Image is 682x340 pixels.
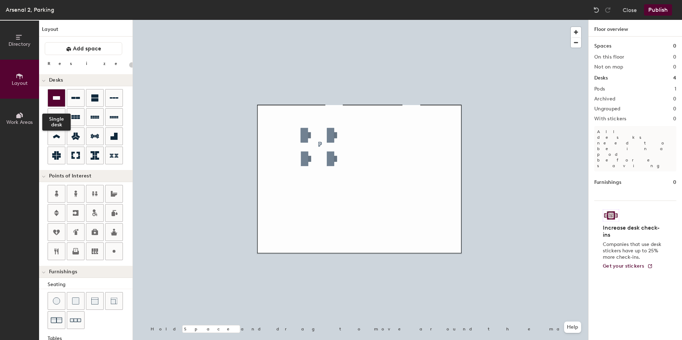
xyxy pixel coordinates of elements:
[594,64,623,70] h2: Not on map
[48,89,65,107] button: Single desk
[53,297,60,305] img: Stool
[12,80,28,86] span: Layout
[594,42,611,50] h1: Spaces
[48,281,132,289] div: Seating
[6,5,54,14] div: Arsenal 2, Parking
[603,263,653,269] a: Get your stickers
[589,20,682,37] h1: Floor overview
[110,297,118,305] img: Couch (corner)
[623,4,637,16] button: Close
[564,322,581,333] button: Help
[673,74,676,82] h1: 4
[604,6,611,13] img: Redo
[673,96,676,102] h2: 0
[49,269,77,275] span: Furnishings
[673,116,676,122] h2: 0
[48,292,65,310] button: Stool
[673,179,676,186] h1: 0
[593,6,600,13] img: Undo
[594,126,676,171] p: All desks need to be in a pod before saving
[673,64,676,70] h2: 0
[594,106,621,112] h2: Ungrouped
[39,26,132,37] h1: Layout
[594,116,627,122] h2: With stickers
[86,292,104,310] button: Couch (middle)
[603,209,619,221] img: Sticker logo
[48,311,65,329] button: Couch (x2)
[67,292,85,310] button: Cushion
[9,41,31,47] span: Directory
[48,61,126,66] div: Resize
[673,54,676,60] h2: 0
[70,315,81,326] img: Couch (x3)
[594,54,624,60] h2: On this floor
[51,314,62,326] img: Couch (x2)
[105,292,123,310] button: Couch (corner)
[45,42,122,55] button: Add space
[49,173,91,179] span: Points of Interest
[673,42,676,50] h1: 0
[594,96,615,102] h2: Archived
[91,297,98,305] img: Couch (middle)
[594,179,621,186] h1: Furnishings
[594,86,605,92] h2: Pods
[73,45,101,52] span: Add space
[673,106,676,112] h2: 0
[6,119,33,125] span: Work Areas
[49,77,63,83] span: Desks
[603,263,644,269] span: Get your stickers
[603,241,664,261] p: Companies that use desk stickers have up to 25% more check-ins.
[675,86,676,92] h2: 1
[594,74,608,82] h1: Desks
[67,311,85,329] button: Couch (x3)
[603,224,664,238] h4: Increase desk check-ins
[644,4,672,16] button: Publish
[72,297,79,305] img: Cushion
